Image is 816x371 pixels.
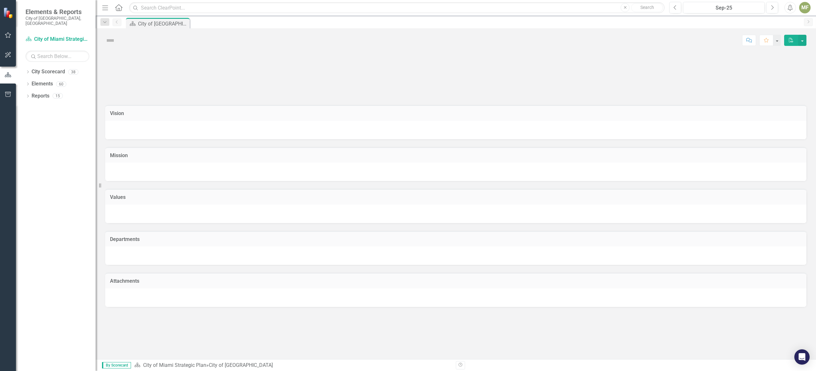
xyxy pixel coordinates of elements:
[110,194,802,200] h3: Values
[25,16,89,26] small: City of [GEOGRAPHIC_DATA], [GEOGRAPHIC_DATA]
[68,69,78,75] div: 38
[102,362,131,368] span: By Scorecard
[794,349,810,365] div: Open Intercom Messenger
[25,8,89,16] span: Elements & Reports
[640,5,654,10] span: Search
[53,93,63,99] div: 15
[32,92,49,100] a: Reports
[110,278,802,284] h3: Attachments
[134,362,451,369] div: »
[631,3,663,12] button: Search
[138,20,188,28] div: City of [GEOGRAPHIC_DATA]
[110,153,802,158] h3: Mission
[3,7,14,18] img: ClearPoint Strategy
[685,4,762,12] div: Sep-25
[105,35,115,46] img: Not Defined
[56,81,66,87] div: 60
[110,236,802,242] h3: Departments
[25,36,89,43] a: City of Miami Strategic Plan
[209,362,273,368] div: City of [GEOGRAPHIC_DATA]
[32,68,65,76] a: City Scorecard
[683,2,765,13] button: Sep-25
[129,2,665,13] input: Search ClearPoint...
[32,80,53,88] a: Elements
[25,51,89,62] input: Search Below...
[143,362,206,368] a: City of Miami Strategic Plan
[110,111,802,116] h3: Vision
[799,2,811,13] button: MF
